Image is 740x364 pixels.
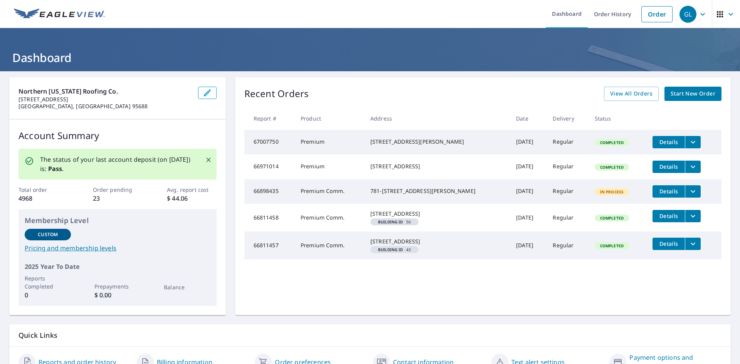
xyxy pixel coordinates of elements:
[657,138,680,146] span: Details
[294,107,364,130] th: Product
[547,107,588,130] th: Delivery
[9,50,731,65] h1: Dashboard
[14,8,105,20] img: EV Logo
[25,215,210,226] p: Membership Level
[510,130,547,154] td: [DATE]
[547,130,588,154] td: Regular
[671,89,715,99] span: Start New Order
[657,163,680,170] span: Details
[93,194,142,203] p: 23
[685,136,701,148] button: filesDropdownBtn-67007750
[610,89,653,99] span: View All Orders
[25,243,210,253] a: Pricing and membership levels
[370,187,504,195] div: 781-[STREET_ADDRESS][PERSON_NAME]
[378,248,403,252] em: Building ID
[18,103,192,110] p: [GEOGRAPHIC_DATA], [GEOGRAPHIC_DATA] 95688
[653,238,685,250] button: detailsBtn-66811457
[589,107,647,130] th: Status
[48,164,62,173] b: Pass
[685,161,701,173] button: filesDropdownBtn-66971014
[510,154,547,179] td: [DATE]
[167,186,216,194] p: Avg. report cost
[547,179,588,204] td: Regular
[244,204,294,231] td: 66811458
[370,163,504,170] div: [STREET_ADDRESS]
[18,186,68,194] p: Total order
[547,204,588,231] td: Regular
[373,248,415,252] span: 43
[244,179,294,204] td: 66898435
[653,161,685,173] button: detailsBtn-66971014
[510,107,547,130] th: Date
[244,154,294,179] td: 66971014
[685,210,701,222] button: filesDropdownBtn-66811458
[604,87,659,101] a: View All Orders
[679,6,696,23] div: GL
[94,282,141,290] p: Prepayments
[25,262,210,271] p: 2025 Year To Date
[510,204,547,231] td: [DATE]
[94,290,141,300] p: $ 0.00
[595,164,628,170] span: Completed
[93,186,142,194] p: Order pending
[547,154,588,179] td: Regular
[364,107,510,130] th: Address
[595,189,629,195] span: In Process
[18,194,68,203] p: 4968
[370,210,504,218] div: [STREET_ADDRESS]
[294,179,364,204] td: Premium Comm.
[294,204,364,231] td: Premium Comm.
[203,155,214,165] button: Close
[294,130,364,154] td: Premium
[657,188,680,195] span: Details
[595,215,628,221] span: Completed
[164,283,210,291] p: Balance
[244,231,294,259] td: 66811457
[40,155,196,173] p: The status of your last account deposit (on [DATE]) is: .
[685,238,701,250] button: filesDropdownBtn-66811457
[244,107,294,130] th: Report #
[685,185,701,198] button: filesDropdownBtn-66898435
[657,212,680,220] span: Details
[653,136,685,148] button: detailsBtn-67007750
[18,87,192,96] p: Northern [US_STATE] Roofing Co.
[370,138,504,146] div: [STREET_ADDRESS][PERSON_NAME]
[657,240,680,247] span: Details
[18,129,217,143] p: Account Summary
[25,274,71,290] p: Reports Completed
[18,96,192,103] p: [STREET_ADDRESS]
[510,179,547,204] td: [DATE]
[294,154,364,179] td: Premium
[167,194,216,203] p: $ 44.06
[547,231,588,259] td: Regular
[25,290,71,300] p: 0
[294,231,364,259] td: Premium Comm.
[653,210,685,222] button: detailsBtn-66811458
[18,330,721,340] p: Quick Links
[378,220,403,224] em: Building ID
[664,87,721,101] a: Start New Order
[510,231,547,259] td: [DATE]
[653,185,685,198] button: detailsBtn-66898435
[38,231,58,238] p: Custom
[373,220,415,224] span: 50
[244,87,309,101] p: Recent Orders
[595,140,628,145] span: Completed
[370,238,504,245] div: [STREET_ADDRESS]
[641,6,673,22] a: Order
[244,130,294,154] td: 67007750
[595,243,628,248] span: Completed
